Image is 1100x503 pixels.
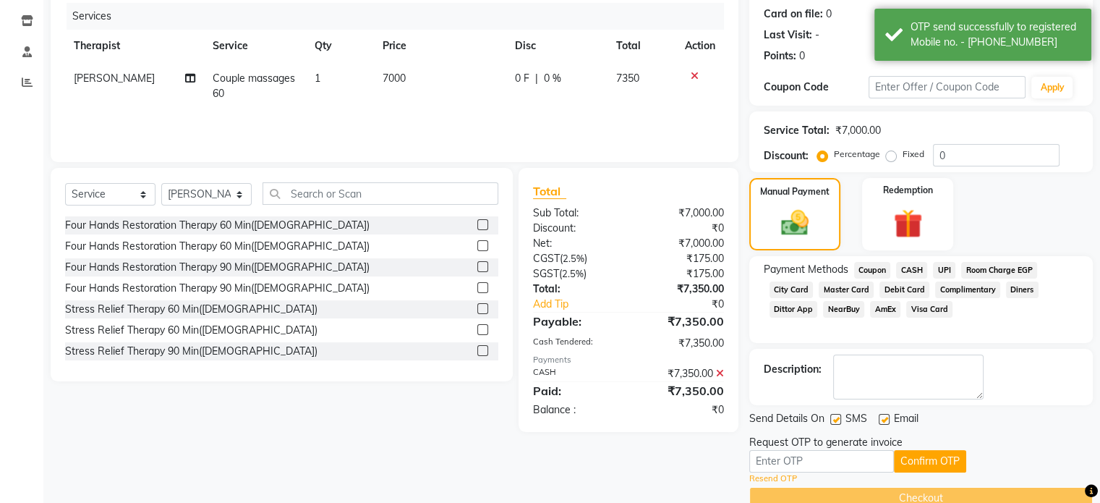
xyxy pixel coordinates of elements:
span: Send Details On [749,411,824,429]
span: Payment Methods [764,262,848,277]
button: Apply [1031,77,1073,98]
span: City Card [769,282,814,298]
th: Price [374,30,506,62]
span: Couple massages 60 [213,72,295,100]
input: Search or Scan [263,182,498,205]
div: ( ) [522,266,628,282]
span: 7000 [383,72,406,85]
input: Enter OTP [749,450,894,473]
span: 2.5% [563,253,584,264]
div: ₹7,350.00 [628,313,735,330]
div: ₹175.00 [628,251,735,266]
div: Four Hands Restoration Therapy 60 Min([DEMOGRAPHIC_DATA]) [65,239,370,254]
span: 2.5% [562,268,584,279]
div: ₹0 [628,402,735,418]
div: Four Hands Restoration Therapy 90 Min([DEMOGRAPHIC_DATA]) [65,260,370,275]
button: Confirm OTP [894,450,966,473]
div: Total: [522,282,628,297]
a: Add Tip [522,297,646,312]
div: Stress Relief Therapy 60 Min([DEMOGRAPHIC_DATA]) [65,323,317,338]
th: Therapist [65,30,204,62]
div: ₹0 [628,221,735,236]
div: Stress Relief Therapy 60 Min([DEMOGRAPHIC_DATA]) [65,302,317,317]
span: 1 [315,72,320,85]
div: ( ) [522,251,628,266]
span: Room Charge EGP [961,262,1037,279]
span: Master Card [819,282,874,298]
div: Discount: [522,221,628,236]
div: Stress Relief Therapy 90 Min([DEMOGRAPHIC_DATA]) [65,344,317,359]
span: 7350 [616,72,639,85]
div: ₹7,000.00 [628,236,735,251]
div: Payments [533,354,724,366]
img: _cash.svg [772,207,817,239]
div: Balance : [522,402,628,418]
div: 0 [799,48,805,64]
div: Coupon Code [764,80,869,95]
th: Action [676,30,724,62]
div: Points: [764,48,796,64]
div: ₹7,000.00 [835,123,881,138]
div: Discount: [764,148,809,164]
span: Debit Card [879,282,929,298]
div: Service Total: [764,123,830,138]
span: CASH [896,262,927,279]
div: Request OTP to generate invoice [749,435,903,450]
label: Fixed [903,148,924,161]
img: _gift.svg [884,206,931,242]
input: Enter Offer / Coupon Code [869,76,1026,98]
div: ₹7,350.00 [628,282,735,297]
span: Complimentary [935,282,1000,298]
div: Paid: [522,382,628,400]
div: 0 [826,7,832,22]
label: Redemption [883,184,933,197]
div: Payable: [522,313,628,330]
span: SMS [845,411,867,429]
th: Disc [506,30,607,62]
div: Net: [522,236,628,251]
span: Diners [1006,282,1039,298]
span: Total [533,184,566,199]
div: ₹0 [646,297,734,312]
div: ₹7,350.00 [628,366,735,381]
div: Cash Tendered: [522,336,628,351]
label: Percentage [834,148,880,161]
div: ₹7,000.00 [628,206,735,221]
span: 0 % [544,71,561,86]
th: Total [607,30,676,62]
span: UPI [933,262,955,279]
div: Four Hands Restoration Therapy 90 Min([DEMOGRAPHIC_DATA]) [65,281,370,296]
div: ₹175.00 [628,266,735,282]
span: CGST [533,252,560,265]
span: AmEx [870,301,900,318]
div: OTP send successfully to registered Mobile no. - 919681465157 [911,20,1080,50]
span: 0 F [515,71,529,86]
span: Coupon [854,262,891,279]
th: Service [204,30,306,62]
div: Card on file: [764,7,823,22]
div: ₹7,350.00 [628,382,735,400]
span: | [535,71,538,86]
span: NearBuy [823,301,864,318]
span: Email [894,411,918,429]
div: Last Visit: [764,28,812,43]
div: - [815,28,819,43]
span: SGST [533,267,559,280]
div: CASH [522,366,628,381]
th: Qty [306,30,374,62]
div: Four Hands Restoration Therapy 60 Min([DEMOGRAPHIC_DATA]) [65,218,370,233]
span: Visa Card [906,301,952,318]
span: Dittor App [769,301,818,318]
label: Manual Payment [760,185,830,198]
div: Services [67,3,735,30]
div: Description: [764,362,822,377]
div: Sub Total: [522,206,628,221]
span: [PERSON_NAME] [74,72,155,85]
div: ₹7,350.00 [628,336,735,351]
a: Resend OTP [749,473,797,485]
